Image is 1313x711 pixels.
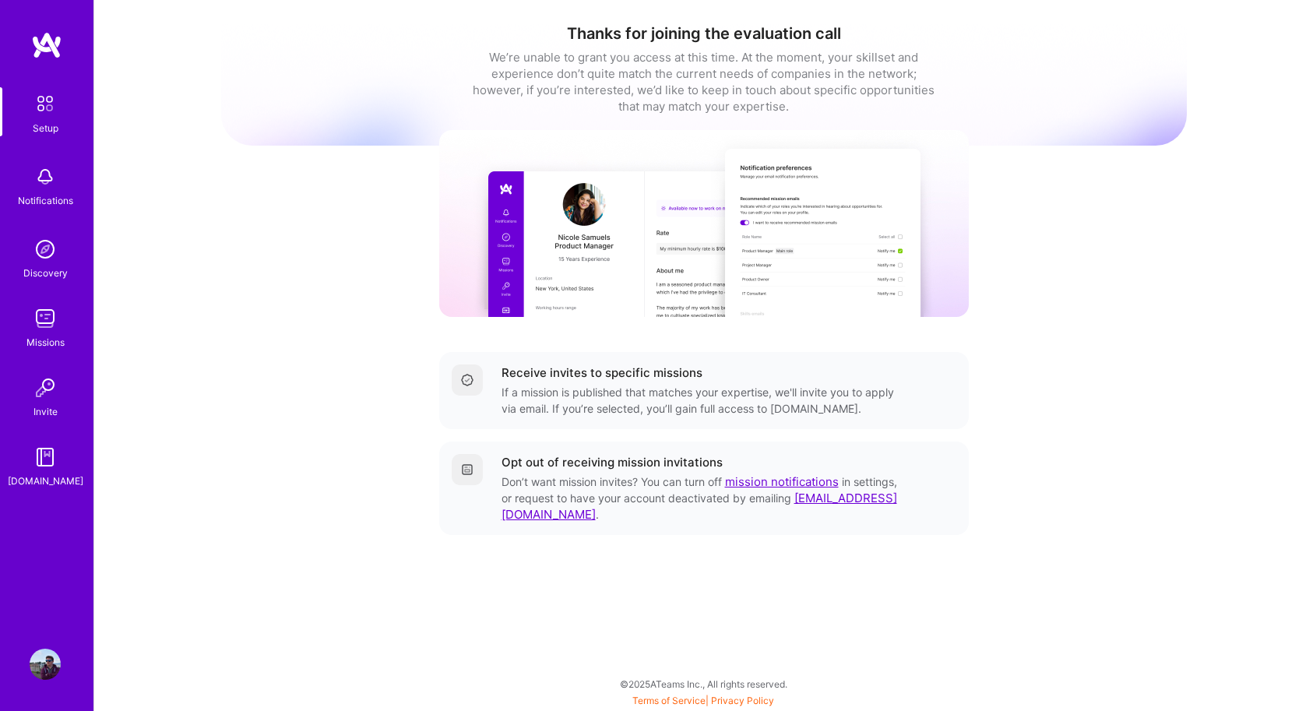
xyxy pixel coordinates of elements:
a: Privacy Policy [711,695,774,706]
a: User Avatar [26,649,65,680]
div: Don’t want mission invites? You can turn off in settings, or request to have your account deactiv... [502,473,900,523]
img: logo [31,31,62,59]
div: If a mission is published that matches your expertise, we'll invite you to apply via email. If yo... [502,384,900,417]
img: User Avatar [30,649,61,680]
div: Setup [33,120,58,136]
h1: Thanks for joining the evaluation call [221,24,1187,43]
img: teamwork [30,303,61,334]
div: Opt out of receiving mission invitations [502,454,723,470]
span: | [632,695,774,706]
a: Terms of Service [632,695,706,706]
div: Notifications [18,192,73,209]
div: Missions [26,334,65,350]
img: bell [30,161,61,192]
a: mission notifications [725,474,839,489]
img: Getting started [461,463,473,476]
div: Discovery [23,265,68,281]
div: © 2025 ATeams Inc., All rights reserved. [93,664,1313,703]
img: setup [29,87,62,120]
div: We’re unable to grant you access at this time. At the moment, your skillset and experience don’t ... [470,49,938,114]
div: [DOMAIN_NAME] [8,473,83,489]
div: Receive invites to specific missions [502,364,702,381]
img: Completed [461,374,473,386]
img: curated missions [439,130,969,317]
img: discovery [30,234,61,265]
img: guide book [30,442,61,473]
img: Invite [30,372,61,403]
div: Invite [33,403,58,420]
